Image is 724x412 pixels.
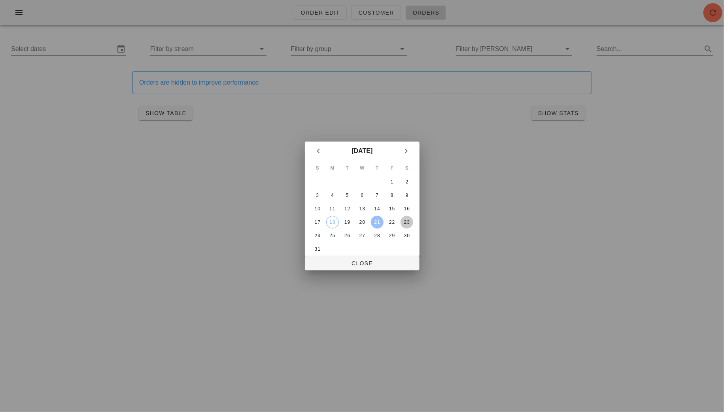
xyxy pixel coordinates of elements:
span: Close [311,260,413,266]
div: 28 [371,233,383,238]
button: 11 [326,202,338,215]
button: 19 [341,216,353,229]
div: 19 [341,219,353,225]
div: 17 [311,219,323,225]
div: 21 [371,219,383,225]
div: 1 [386,179,398,185]
button: 21 [371,216,383,229]
div: 23 [401,219,413,225]
div: 14 [371,206,383,212]
div: 11 [326,206,338,212]
th: T [340,161,354,175]
button: 17 [311,216,323,229]
button: 28 [371,229,383,242]
div: 31 [311,246,323,252]
button: 27 [355,229,368,242]
div: 7 [371,193,383,198]
th: F [385,161,399,175]
button: 29 [386,229,398,242]
div: 27 [355,233,368,238]
button: 31 [311,243,323,255]
button: 15 [386,202,398,215]
div: 5 [341,193,353,198]
div: 20 [355,219,368,225]
div: 29 [386,233,398,238]
button: 5 [341,189,353,202]
th: T [370,161,384,175]
div: 3 [311,193,323,198]
div: 18 [326,219,338,225]
div: 13 [355,206,368,212]
div: 26 [341,233,353,238]
div: 10 [311,206,323,212]
th: S [400,161,414,175]
button: 12 [341,202,353,215]
th: M [325,161,339,175]
button: 7 [371,189,383,202]
div: 4 [326,193,338,198]
button: 22 [386,216,398,229]
button: 8 [386,189,398,202]
button: 9 [401,189,413,202]
div: 9 [401,193,413,198]
div: 8 [386,193,398,198]
button: 20 [355,216,368,229]
button: 10 [311,202,323,215]
button: Close [305,256,420,270]
div: 30 [401,233,413,238]
button: 14 [371,202,383,215]
button: Next month [399,144,413,158]
button: 2 [401,176,413,188]
button: 25 [326,229,338,242]
div: 24 [311,233,323,238]
th: W [355,161,369,175]
button: 26 [341,229,353,242]
div: 12 [341,206,353,212]
div: 2 [401,179,413,185]
button: 6 [355,189,368,202]
div: 25 [326,233,338,238]
div: 15 [386,206,398,212]
button: [DATE] [348,143,376,159]
button: 1 [386,176,398,188]
button: Previous month [311,144,325,158]
div: 6 [355,193,368,198]
button: 13 [355,202,368,215]
button: 30 [401,229,413,242]
button: 24 [311,229,323,242]
button: 3 [311,189,323,202]
button: 23 [401,216,413,229]
div: 16 [401,206,413,212]
button: 18 [326,216,338,229]
div: 22 [386,219,398,225]
button: 4 [326,189,338,202]
th: S [310,161,325,175]
button: 16 [401,202,413,215]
